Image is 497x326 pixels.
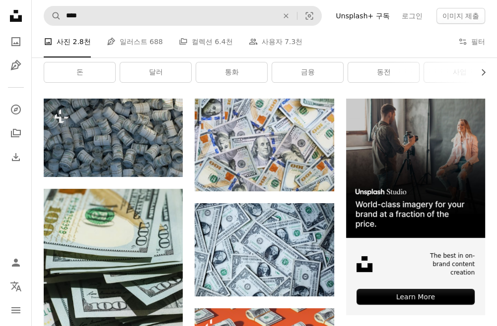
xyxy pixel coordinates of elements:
[428,252,475,276] span: The best in on-brand content creation
[196,62,267,82] a: 통화
[356,289,475,305] div: Learn More
[6,253,26,272] a: 로그인 / 가입
[330,8,395,24] a: Unsplash+ 구독
[179,26,233,57] a: 컬렉션 6.4천
[44,62,115,82] a: 돈
[195,140,334,149] a: 100 미국 달러 지폐
[214,36,232,47] span: 6.4천
[195,99,334,191] img: 100 미국 달러 지폐
[6,147,26,167] a: 다운로드 내역
[44,288,183,297] a: 흰색과 검은색 프린터 용지
[6,123,26,143] a: 컬렉션
[195,245,334,254] a: 1 미국 달러 지폐
[346,99,485,315] a: The best in on-brand content creationLearn More
[396,8,428,24] a: 로그인
[6,32,26,52] a: 사진
[120,62,191,82] a: 달러
[107,26,163,57] a: 일러스트 688
[348,62,419,82] a: 동전
[44,6,322,26] form: 사이트 전체에서 이미지 찾기
[272,62,343,82] a: 금융
[44,133,183,142] a: 말아 올린 달러 지폐 더미가 서로 겹쳐져 있습니다.
[474,62,485,82] button: 목록을 오른쪽으로 스크롤
[249,26,303,57] a: 사용자 7.3천
[458,26,485,57] button: 필터
[6,276,26,296] button: 언어
[44,99,183,177] img: 말아 올린 달러 지폐 더미가 서로 겹쳐져 있습니다.
[6,100,26,119] a: 탐색
[297,6,321,25] button: 시각적 검색
[275,6,297,25] button: 삭제
[424,62,495,82] a: 사업
[6,300,26,320] button: 메뉴
[195,203,334,296] img: 1 미국 달러 지폐
[6,6,26,28] a: 홈 — Unsplash
[149,36,163,47] span: 688
[346,99,485,237] img: file-1715651741414-859baba4300dimage
[6,55,26,75] a: 일러스트
[356,256,372,272] img: file-1631678316303-ed18b8b5cb9cimage
[284,36,302,47] span: 7.3천
[436,8,485,24] button: 이미지 제출
[44,6,61,25] button: Unsplash 검색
